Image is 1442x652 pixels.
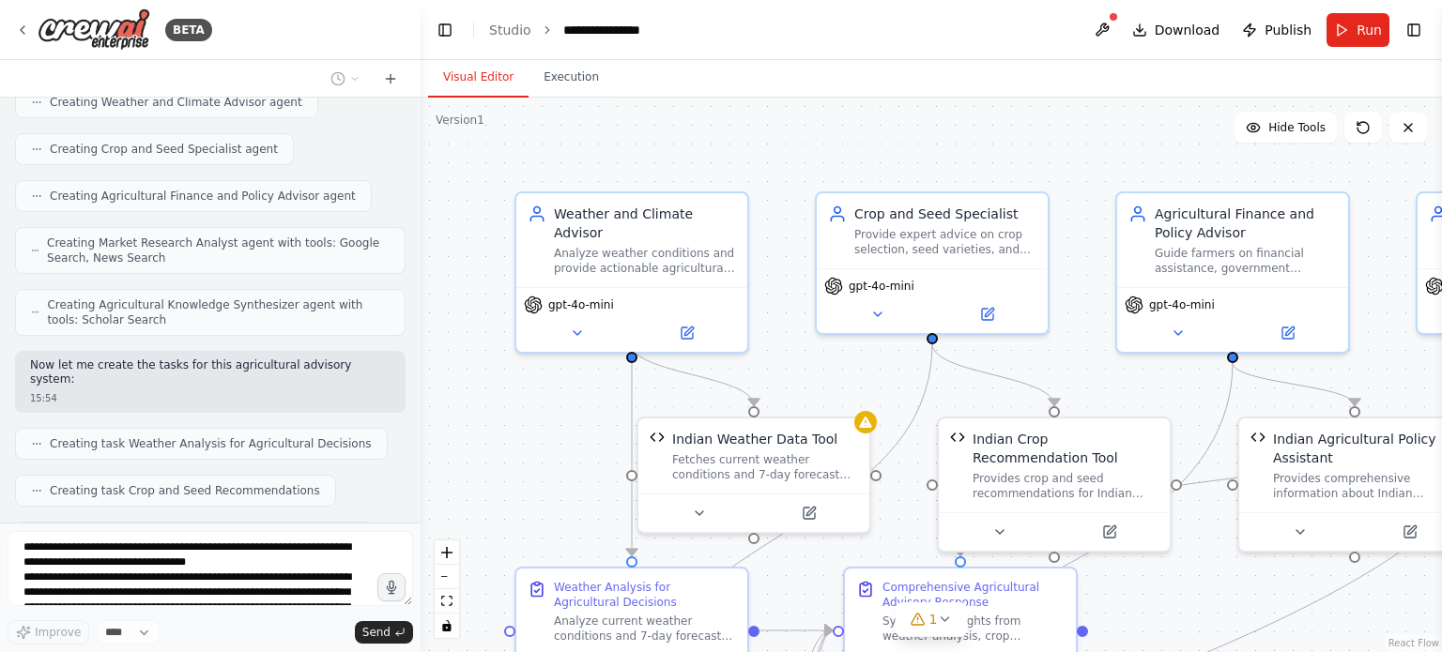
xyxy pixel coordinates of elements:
button: Run [1327,13,1389,47]
button: fit view [435,589,459,614]
span: gpt-4o-mini [849,279,914,294]
button: Click to speak your automation idea [377,573,406,601]
span: Creating Agricultural Knowledge Synthesizer agent with tools: Scholar Search [47,297,390,327]
span: Publish [1265,21,1312,39]
span: Improve [35,625,81,640]
span: Hide Tools [1268,120,1326,135]
button: Publish [1235,13,1319,47]
button: Open in side panel [1056,521,1162,543]
span: Run [1357,21,1382,39]
div: Provides crop and seed recommendations for Indian agriculture based on location, season, soil typ... [973,471,1158,501]
nav: breadcrumb [489,21,656,39]
span: Creating Crop and Seed Specialist agent [50,142,278,157]
button: zoom out [435,565,459,589]
img: Indian Weather Data Tool [650,430,665,445]
button: Improve [8,620,89,644]
div: Fetches current weather conditions and 7-day forecast for Indian locations using OpenWeatherMap A... [672,452,858,482]
div: Crop and Seed SpecialistProvide expert advice on crop selection, seed varieties, and agricultural... [815,191,1050,335]
button: Start a new chat [376,68,406,90]
span: gpt-4o-mini [1149,297,1215,312]
button: toggle interactivity [435,614,459,638]
button: Send [355,621,413,644]
button: zoom in [435,540,459,565]
span: Creating Market Research Analyst agent with tools: Google Search, News Search [47,235,390,265]
span: Creating Agricultural Finance and Policy Advisor agent [50,189,356,204]
div: Agricultural Finance and Policy Advisor [1155,205,1337,242]
span: Creating task Weather Analysis for Agricultural Decisions [50,436,372,451]
div: React Flow controls [435,540,459,638]
button: Open in side panel [756,502,862,524]
div: Synthesize insights from weather analysis, crop recommendations, financial guidance, and market r... [882,614,1065,644]
div: Analyze weather conditions and provide actionable agricultural advice based on current and foreca... [554,246,736,276]
div: Version 1 [436,113,484,128]
img: Logo [38,8,150,51]
div: Provide expert advice on crop selection, seed varieties, and agricultural practices suitable for ... [854,227,1036,257]
button: Open in side panel [934,303,1040,326]
div: Weather and Climate AdvisorAnalyze weather conditions and provide actionable agricultural advice ... [514,191,749,354]
div: Crop and Seed Specialist [854,205,1036,223]
g: Edge from 4d00dfb9-64fa-4590-a07a-f0fb18f672c6 to d88b03d5-2a8e-43b6-a40b-b80e4355b4c8 [622,343,763,405]
p: Now let me create the tasks for this agricultural advisory system: [30,358,391,387]
button: Visual Editor [428,58,529,98]
span: Download [1155,21,1220,39]
button: Hide left sidebar [432,17,458,43]
div: Indian Weather Data ToolIndian Weather Data ToolFetches current weather conditions and 7-day fore... [637,417,871,534]
span: Send [362,625,391,640]
g: Edge from 56f8c7cf-65b1-4c78-9fda-f2bf0e2133ee to bfda0a9d-b43a-4f5f-93a4-208a4948ae19 [1223,362,1364,405]
img: Indian Crop Recommendation Tool [950,430,965,445]
span: Creating task Crop and Seed Recommendations [50,483,320,498]
button: Open in side panel [634,322,740,344]
a: Studio [489,23,531,38]
img: Indian Agricultural Policy Assistant [1250,430,1266,445]
div: Analyze current weather conditions and 7-day forecast for {location} and provide specific agricul... [554,614,736,644]
g: Edge from 8e811f87-8c7c-4e69-8897-6470837ef60a to 844be4dc-5669-4e54-9a99-88454dcb77b3 [923,343,1064,405]
div: Weather Analysis for Agricultural Decisions [554,580,736,610]
div: Agricultural Finance and Policy AdvisorGuide farmers on financial assistance, government schemes,... [1115,191,1350,354]
div: Indian Crop Recommendation ToolIndian Crop Recommendation ToolProvides crop and seed recommendati... [937,417,1172,553]
span: Creating Weather and Climate Advisor agent [50,95,302,110]
span: 1 [929,610,938,629]
div: Indian Crop Recommendation Tool [973,430,1158,467]
a: React Flow attribution [1388,638,1439,648]
span: gpt-4o-mini [548,297,614,312]
div: BETA [165,19,212,41]
div: Guide farmers on financial assistance, government schemes, loans, subsidies, and agricultural pol... [1155,246,1337,276]
button: Open in side panel [1235,322,1341,344]
g: Edge from 79f80220-3ef0-484e-9d7a-edf226683c4c to 6e3aaa7b-02b6-43ba-af96-65a832642e1a [759,621,832,640]
button: Show right sidebar [1401,17,1427,43]
div: Weather and Climate Advisor [554,205,736,242]
button: Execution [529,58,614,98]
div: Indian Weather Data Tool [672,430,837,448]
button: Hide Tools [1235,113,1337,143]
div: Comprehensive Agricultural Advisory Response [882,580,1065,610]
div: 15:54 [30,391,391,405]
button: Download [1125,13,1228,47]
g: Edge from 4d00dfb9-64fa-4590-a07a-f0fb18f672c6 to 79f80220-3ef0-484e-9d7a-edf226683c4c [622,343,641,555]
button: 1 [896,602,968,637]
button: Switch to previous chat [323,68,368,90]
